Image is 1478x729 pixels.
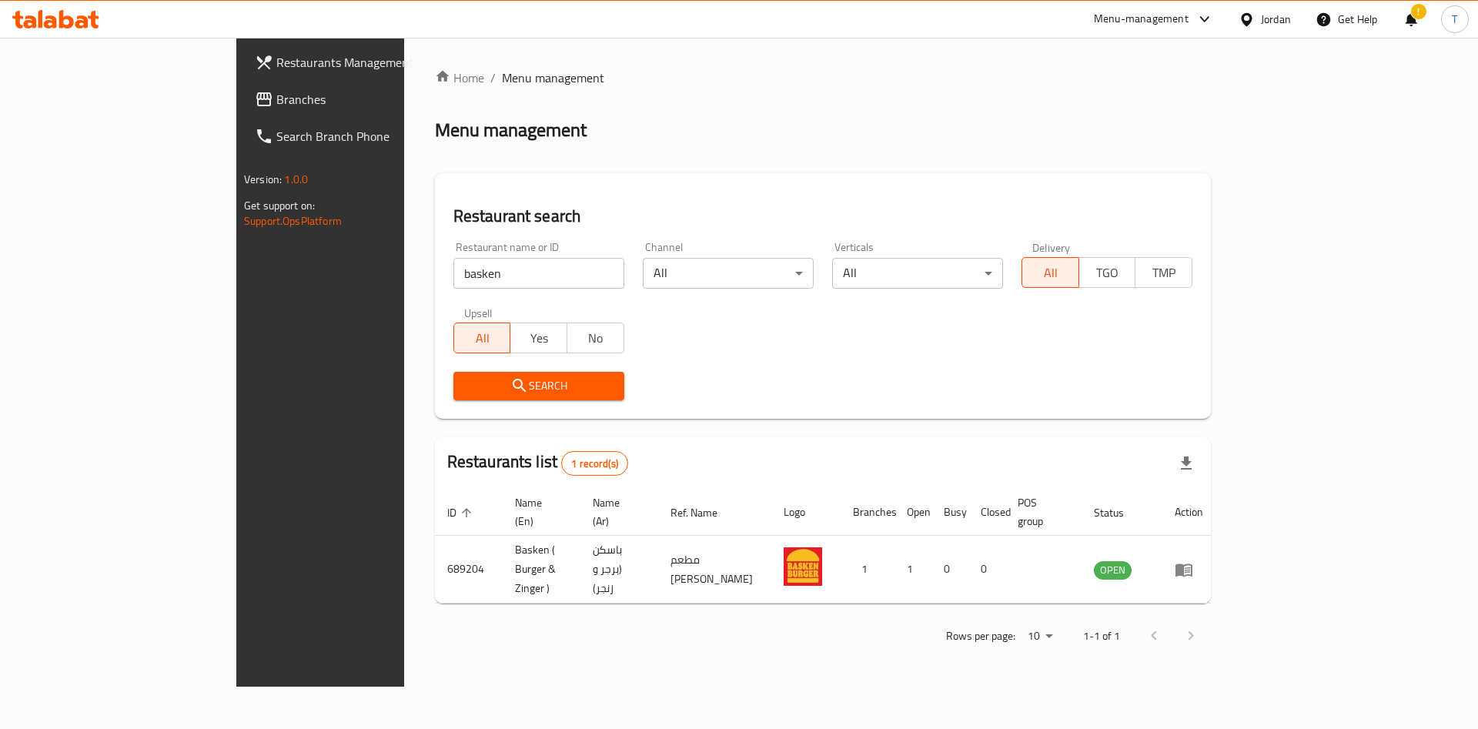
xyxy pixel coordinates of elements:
[503,536,580,604] td: Basken ( Burger & Zinger )
[242,44,483,81] a: Restaurants Management
[931,536,968,604] td: 0
[460,327,505,349] span: All
[832,258,1003,289] div: All
[244,196,315,216] span: Get support on:
[1094,561,1132,579] span: OPEN
[894,536,931,604] td: 1
[946,627,1015,646] p: Rows per page:
[670,503,737,522] span: Ref. Name
[573,327,618,349] span: No
[658,536,771,604] td: مطعم [PERSON_NAME]
[1022,625,1058,648] div: Rows per page:
[466,376,612,396] span: Search
[244,211,342,231] a: Support.OpsPlatform
[1022,257,1079,288] button: All
[435,69,1211,87] nav: breadcrumb
[968,489,1005,536] th: Closed
[1162,489,1216,536] th: Action
[447,503,477,522] span: ID
[1085,262,1130,284] span: TGO
[276,127,471,145] span: Search Branch Phone
[561,451,628,476] div: Total records count
[453,258,624,289] input: Search for restaurant name or ID..
[1261,11,1291,28] div: Jordan
[894,489,931,536] th: Open
[276,90,471,109] span: Branches
[453,372,624,400] button: Search
[562,456,627,471] span: 1 record(s)
[453,205,1192,228] h2: Restaurant search
[931,489,968,536] th: Busy
[515,493,562,530] span: Name (En)
[643,258,814,289] div: All
[490,69,496,87] li: /
[510,323,567,353] button: Yes
[580,536,658,604] td: باسكن (برجر و زنجر)
[1094,10,1189,28] div: Menu-management
[1135,257,1192,288] button: TMP
[771,489,841,536] th: Logo
[242,81,483,118] a: Branches
[1083,627,1120,646] p: 1-1 of 1
[1175,560,1203,579] div: Menu
[517,327,561,349] span: Yes
[784,547,822,586] img: Basken ( Burger & Zinger )
[593,493,640,530] span: Name (Ar)
[453,323,511,353] button: All
[447,450,628,476] h2: Restaurants list
[284,169,308,189] span: 1.0.0
[1018,493,1063,530] span: POS group
[1094,561,1132,580] div: OPEN
[841,489,894,536] th: Branches
[1078,257,1136,288] button: TGO
[1142,262,1186,284] span: TMP
[1032,242,1071,252] label: Delivery
[1452,11,1457,28] span: T
[1168,445,1205,482] div: Export file
[435,118,587,142] h2: Menu management
[464,307,493,318] label: Upsell
[435,489,1216,604] table: enhanced table
[968,536,1005,604] td: 0
[276,53,471,72] span: Restaurants Management
[242,118,483,155] a: Search Branch Phone
[1028,262,1073,284] span: All
[502,69,604,87] span: Menu management
[567,323,624,353] button: No
[244,169,282,189] span: Version:
[1094,503,1144,522] span: Status
[841,536,894,604] td: 1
